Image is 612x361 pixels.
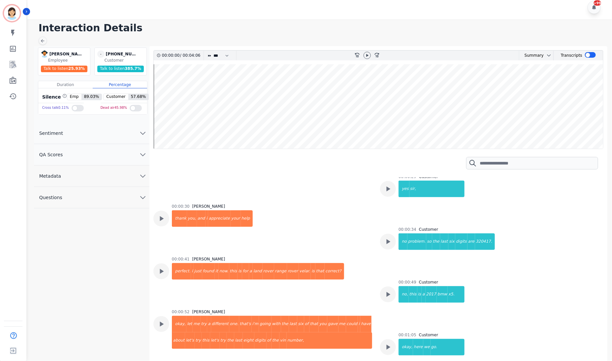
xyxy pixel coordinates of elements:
div: Cross talk 0.11 % [42,103,69,113]
div: your [231,210,241,227]
button: QA Scores chevron down [34,144,149,165]
div: last [440,233,449,250]
div: Talk to listen [97,66,144,72]
div: of [304,316,309,332]
div: correct? [325,263,344,280]
div: have [360,316,371,332]
span: Sentiment [34,130,68,136]
svg: chevron down [139,129,147,137]
button: chevron down [544,53,552,58]
div: this [202,332,210,349]
span: 89.03 % [81,94,102,100]
div: land [253,263,263,280]
div: me [193,316,200,332]
div: Dead air 45.98 % [101,103,127,113]
div: try [201,316,208,332]
div: let [186,316,193,332]
div: i [358,316,360,332]
div: Silence [41,94,67,100]
div: try [220,332,227,349]
div: with [272,316,281,332]
div: is [311,263,315,280]
div: that [309,316,319,332]
span: 57.68 % [128,94,149,100]
div: you [319,316,327,332]
div: is [417,286,422,303]
div: found [202,263,215,280]
div: number, [287,332,372,349]
div: no, [399,286,409,303]
div: vin [279,332,287,349]
button: Questions chevron down [34,187,149,208]
div: six [448,233,455,250]
div: are [467,233,475,250]
div: okay, [173,316,186,332]
div: +99 [594,0,601,6]
div: rover [287,263,299,280]
span: 25.93 % [68,66,85,71]
div: Summary [519,51,544,60]
div: 00:00:49 [399,280,416,285]
div: of [267,332,272,349]
div: 2017 [426,286,437,303]
div: that's [239,316,252,332]
div: and [197,210,206,227]
div: the [281,316,289,332]
svg: chevron down [139,151,147,159]
div: 00:00:34 [399,227,416,232]
div: for [242,263,249,280]
div: 00:00:30 [172,204,190,209]
div: that [315,263,325,280]
div: the [272,332,279,349]
div: let's [210,332,220,349]
svg: chevron down [139,194,147,201]
div: 320417. [475,233,495,250]
div: the [432,233,440,250]
div: me [338,316,346,332]
div: a [422,286,425,303]
div: eight [243,332,254,349]
div: help [241,210,253,227]
div: now. [219,263,229,280]
div: digits [455,233,467,250]
span: Metadata [34,173,66,179]
img: Bordered avatar [4,5,20,21]
div: Talk to listen [41,66,88,72]
span: - [97,50,105,58]
div: a [207,316,211,332]
span: QA Scores [34,151,68,158]
div: you, [187,210,197,227]
span: Questions [34,194,68,201]
div: try [195,332,202,349]
div: Employee [48,58,89,63]
button: Sentiment chevron down [34,123,149,144]
div: gave [327,316,338,332]
div: here [413,339,423,355]
div: about [173,332,185,349]
div: 00:04:06 [181,51,200,60]
div: thank [173,210,187,227]
div: yes [399,181,409,197]
div: [PERSON_NAME] [192,309,225,315]
div: Customer [419,280,438,285]
div: going [259,316,272,332]
div: we [423,339,430,355]
div: sir, [409,181,465,197]
div: velar. [299,263,311,280]
div: one. [229,316,239,332]
div: appreciate [208,210,231,227]
div: [PERSON_NAME] [192,204,225,209]
div: it [215,263,219,280]
div: i [206,210,208,227]
span: 385.7 % [125,66,141,71]
div: last [289,316,298,332]
div: Customer [419,227,438,232]
button: Metadata chevron down [34,165,149,187]
div: x5. [448,286,465,303]
div: Transcripts [561,51,582,60]
div: no [399,233,407,250]
div: could [346,316,358,332]
div: a [249,263,253,280]
div: / [162,51,202,60]
h1: Interaction Details [39,22,605,34]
